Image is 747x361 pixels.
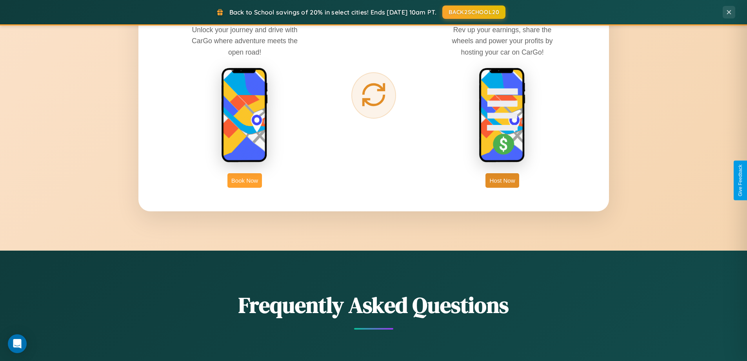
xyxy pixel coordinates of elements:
button: BACK2SCHOOL20 [442,5,505,19]
p: Rev up your earnings, share the wheels and power your profits by hosting your car on CarGo! [443,24,561,57]
h2: Frequently Asked Questions [138,290,609,320]
p: Unlock your journey and drive with CarGo where adventure meets the open road! [186,24,304,57]
div: Open Intercom Messenger [8,334,27,353]
button: Host Now [485,173,519,188]
span: Back to School savings of 20% in select cities! Ends [DATE] 10am PT. [229,8,436,16]
div: Give Feedback [738,165,743,196]
img: host phone [479,68,526,163]
img: rent phone [221,68,268,163]
button: Book Now [227,173,262,188]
